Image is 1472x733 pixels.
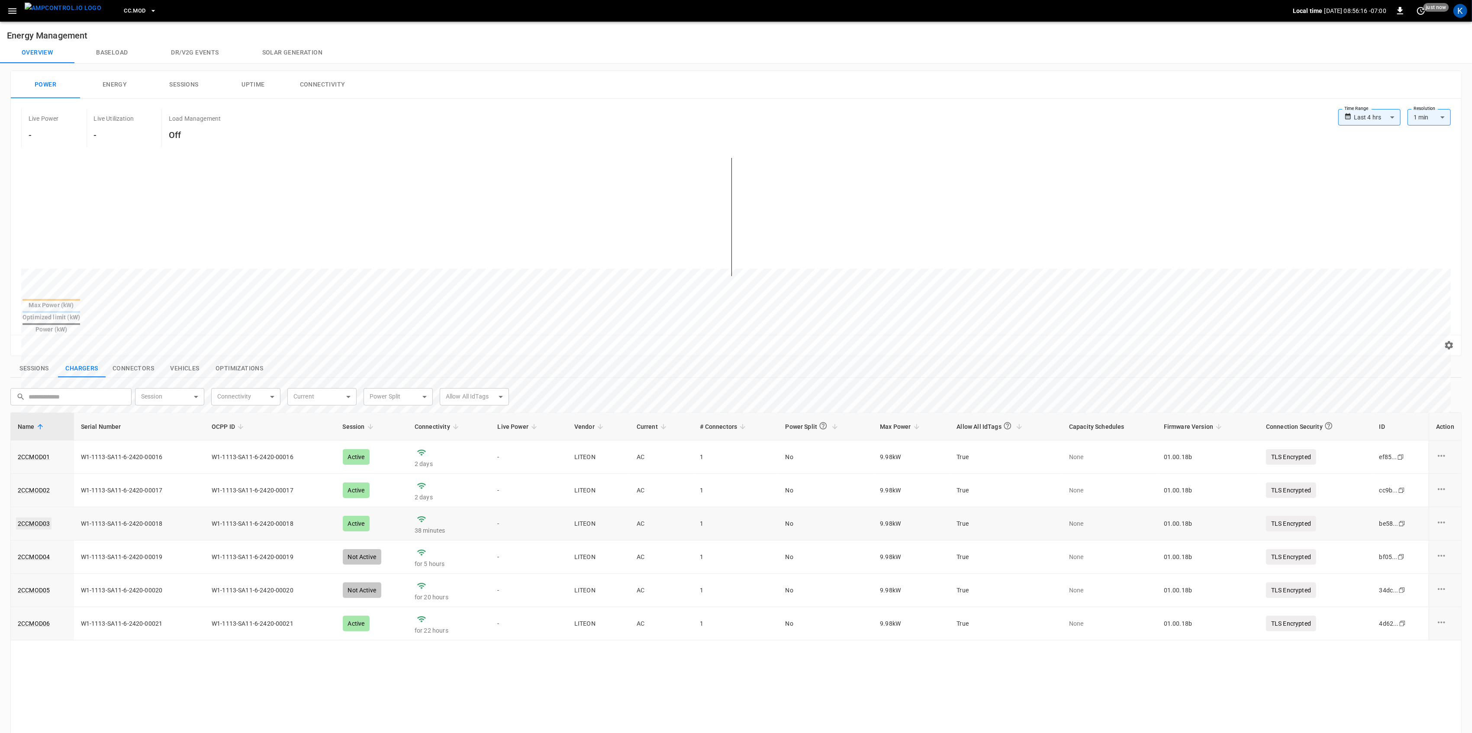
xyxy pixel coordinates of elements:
td: W1-1113-SA11-6-2420-00020 [74,574,205,607]
td: AC [630,540,693,574]
a: 2CCMOD04 [18,553,50,561]
td: AC [630,574,693,607]
td: No [779,607,873,640]
span: Session [343,421,376,432]
div: charge point options [1436,550,1454,563]
div: 34dc ... [1379,586,1398,595]
img: ampcontrol.io logo [25,3,101,13]
th: Capacity Schedules [1062,413,1157,440]
td: True [950,574,1063,607]
p: [DATE] 08:56:16 -07:00 [1324,6,1386,15]
div: 1 min [1408,109,1451,125]
span: Firmware Version [1164,421,1224,432]
p: None [1069,586,1150,595]
p: for 22 hours [415,626,484,635]
span: Live Power [498,421,540,432]
button: Connectivity [288,71,357,99]
td: 01.00.18b [1157,540,1259,574]
p: for 20 hours [415,593,484,601]
div: charge point options [1436,617,1454,630]
p: Local time [1293,6,1323,15]
td: 9.98 kW [873,540,950,574]
div: charge point options [1436,484,1454,497]
a: 2CCMOD03 [16,518,52,530]
span: # Connectors [700,421,748,432]
td: 1 [693,540,778,574]
td: - [491,574,567,607]
button: CC.MOD [120,3,160,19]
div: Last 4 hrs [1354,109,1401,125]
button: set refresh interval [1414,4,1428,18]
p: None [1069,619,1150,628]
label: Time Range [1344,105,1369,112]
td: - [491,607,567,640]
div: bf05 ... [1379,553,1398,561]
h6: - [29,128,59,142]
th: Action [1429,413,1461,440]
div: Not Active [343,549,382,565]
td: 9.98 kW [873,574,950,607]
span: Name [18,421,46,432]
td: AC [630,607,693,640]
span: Power Split [786,418,841,435]
div: profile-icon [1453,4,1467,18]
td: - [491,540,567,574]
div: Not Active [343,582,382,598]
p: TLS Encrypted [1266,549,1316,565]
div: copy [1398,619,1407,628]
p: TLS Encrypted [1266,616,1316,631]
div: Active [343,616,370,631]
label: Resolution [1414,105,1435,112]
td: True [950,607,1063,640]
h6: - [94,128,134,142]
button: Baseload [74,42,149,63]
p: for 5 hours [415,559,484,568]
td: True [950,540,1063,574]
a: 2CCMOD06 [18,619,50,628]
div: 4d62 ... [1379,619,1399,628]
p: Load Management [169,114,221,123]
th: ID [1372,413,1429,440]
span: OCPP ID [212,421,246,432]
td: W1-1113-SA11-6-2420-00021 [74,607,205,640]
span: just now [1424,3,1449,12]
p: Live Power [29,114,59,123]
a: 2CCMOD01 [18,453,50,461]
span: CC.MOD [124,6,145,16]
td: 01.00.18b [1157,574,1259,607]
td: W1-1113-SA11-6-2420-00019 [205,540,335,574]
button: Solar generation [241,42,344,63]
td: 1 [693,607,778,640]
button: Sessions [149,71,219,99]
div: copy [1398,585,1407,595]
span: Allow All IdTags [957,418,1025,435]
div: Connection Security [1266,418,1335,435]
th: Serial Number [74,413,205,440]
p: Live Utilization [94,114,134,123]
div: charge point options [1436,450,1454,463]
button: Energy [80,71,149,99]
div: copy [1397,552,1406,562]
a: 2CCMOD05 [18,586,50,595]
span: Current [637,421,669,432]
button: show latest vehicles [161,360,209,378]
td: No [779,540,873,574]
p: None [1069,553,1150,561]
td: 9.98 kW [873,607,950,640]
td: LITEON [567,607,630,640]
button: Dr/V2G events [149,42,240,63]
span: Connectivity [415,421,461,432]
td: LITEON [567,540,630,574]
span: Vendor [574,421,606,432]
button: show latest optimizations [209,360,270,378]
button: show latest charge points [58,360,106,378]
p: TLS Encrypted [1266,582,1316,598]
button: show latest connectors [106,360,161,378]
h6: Off [169,128,221,142]
td: 1 [693,574,778,607]
span: Max Power [880,421,922,432]
td: No [779,574,873,607]
div: charge point options [1436,584,1454,597]
button: show latest sessions [10,360,58,378]
button: Power [11,71,80,99]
